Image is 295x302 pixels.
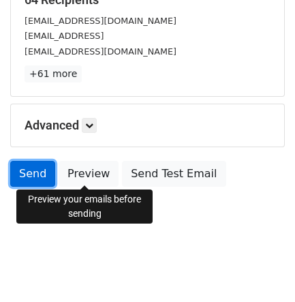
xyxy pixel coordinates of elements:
[25,65,82,82] a: +61 more
[122,161,226,187] a: Send Test Email
[25,16,176,26] small: [EMAIL_ADDRESS][DOMAIN_NAME]
[10,161,55,187] a: Send
[227,237,295,302] iframe: Chat Widget
[59,161,119,187] a: Preview
[25,31,104,41] small: [EMAIL_ADDRESS]
[16,190,153,224] div: Preview your emails before sending
[25,118,270,133] h5: Advanced
[25,46,176,57] small: [EMAIL_ADDRESS][DOMAIN_NAME]
[227,237,295,302] div: 聊天小工具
